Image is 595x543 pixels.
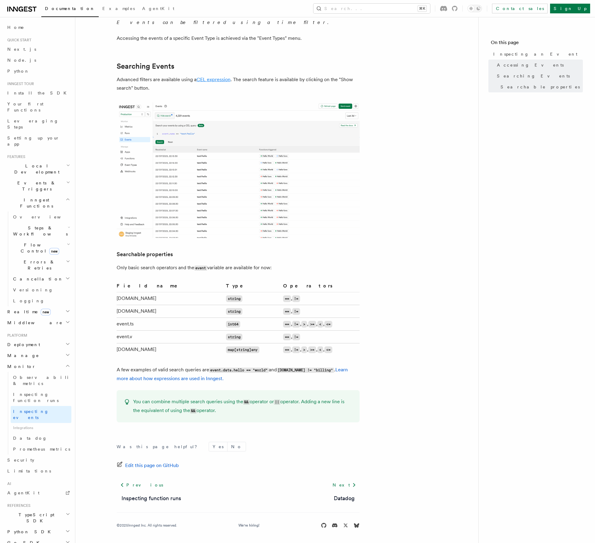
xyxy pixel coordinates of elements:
a: We're hiring! [238,523,259,528]
a: Node.js [5,55,71,66]
th: Type [224,282,281,292]
a: Security [5,455,71,466]
a: Previous [117,479,167,490]
td: , , , , , [281,318,360,330]
td: event.v [117,330,224,343]
code: == [283,321,291,328]
a: Your first Functions [5,98,71,115]
a: AgentKit [138,2,178,16]
div: Monitor [5,372,71,455]
a: Python [5,66,71,77]
a: Accessing Events [494,60,583,70]
button: Manage [5,350,71,361]
a: Contact sales [492,4,548,13]
span: Errors & Retries [11,259,66,271]
span: References [5,503,30,508]
a: Datadog [11,433,71,444]
code: < [317,346,323,353]
code: < [317,321,323,328]
button: TypeScript SDK [5,509,71,526]
span: Inspecting an Event [493,51,577,57]
button: Realtimenew [5,306,71,317]
td: [DOMAIN_NAME] [117,343,224,356]
span: Logging [13,298,45,303]
span: Documentation [45,6,95,11]
button: Search...⌘K [313,4,430,13]
span: Observability & metrics [13,375,76,386]
span: Inngest tour [5,81,34,86]
a: Inspecting an Event [491,49,583,60]
button: Local Development [5,160,71,177]
a: Datadog [334,494,355,503]
td: event.ts [117,318,224,330]
button: Flow Controlnew [11,239,71,256]
a: Documentation [41,2,99,17]
td: , [281,330,360,343]
button: Deployment [5,339,71,350]
span: Prometheus metrics [13,447,70,452]
span: Manage [5,352,39,359]
span: Python SDK [5,529,54,535]
h4: On this page [491,39,583,49]
code: >= [308,346,316,353]
code: != [292,346,300,353]
span: Cancellation [11,276,63,282]
button: Middleware [5,317,71,328]
a: Inspecting events [11,406,71,423]
em: Events can be filtered using a time filter. [117,19,335,25]
code: map[string]any [226,346,259,353]
code: != [292,321,300,328]
a: Next [329,479,360,490]
a: Edit this page on GitHub [117,461,179,470]
span: Searchable properties [501,84,580,90]
span: Setting up your app [7,136,60,146]
code: >= [308,321,316,328]
span: Examples [102,6,135,11]
a: CEL expression [197,77,231,82]
a: Inspecting function runs [11,389,71,406]
span: Inngest Functions [5,197,66,209]
code: == [283,308,291,315]
div: Inngest Functions [5,211,71,306]
th: Operators [281,282,360,292]
code: && [243,400,250,405]
code: && [190,408,197,414]
span: Platform [5,333,27,338]
code: [DOMAIN_NAME] != "billing" [277,368,334,373]
code: string [226,295,242,302]
a: Sign Up [550,4,590,13]
a: Logging [11,295,71,306]
a: Learn more about how expressions are used in Inngest. [117,367,348,381]
a: Inspecting function runs [121,494,181,503]
p: A few examples of valid search queries are and . [117,366,360,383]
code: event [194,266,207,271]
code: != [292,308,300,315]
span: Node.js [7,58,36,63]
a: Install the SDK [5,88,71,98]
p: Was this page helpful? [117,444,201,450]
p: Advanced filters are available using a . The search feature is available by clicking on the "Show... [117,75,360,92]
span: Install the SDK [7,91,70,95]
code: <= [324,346,332,353]
code: > [301,321,307,328]
span: Steps & Workflows [11,225,68,237]
a: Examples [99,2,138,16]
span: Features [5,154,25,159]
span: Flow Control [11,242,67,254]
a: Searching Events [117,62,174,70]
td: [DOMAIN_NAME] [117,292,224,305]
a: Home [5,22,71,33]
button: Cancellation [11,273,71,284]
span: Versioning [13,287,53,292]
span: Inspecting events [13,409,49,420]
p: You can combine multiple search queries using the operator or operator. Adding a new line is the ... [133,397,352,415]
span: Edit this page on GitHub [125,461,179,470]
img: The events list features an advance search feature that filters results using a CEL query. [117,102,360,238]
span: Leveraging Steps [7,119,59,129]
code: == [283,346,291,353]
code: <= [324,321,332,328]
span: Datadog [13,436,47,441]
a: Prometheus metrics [11,444,71,455]
span: Searching Events [497,73,570,79]
p: Only basic search operators and the variable are available for now: [117,263,360,272]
